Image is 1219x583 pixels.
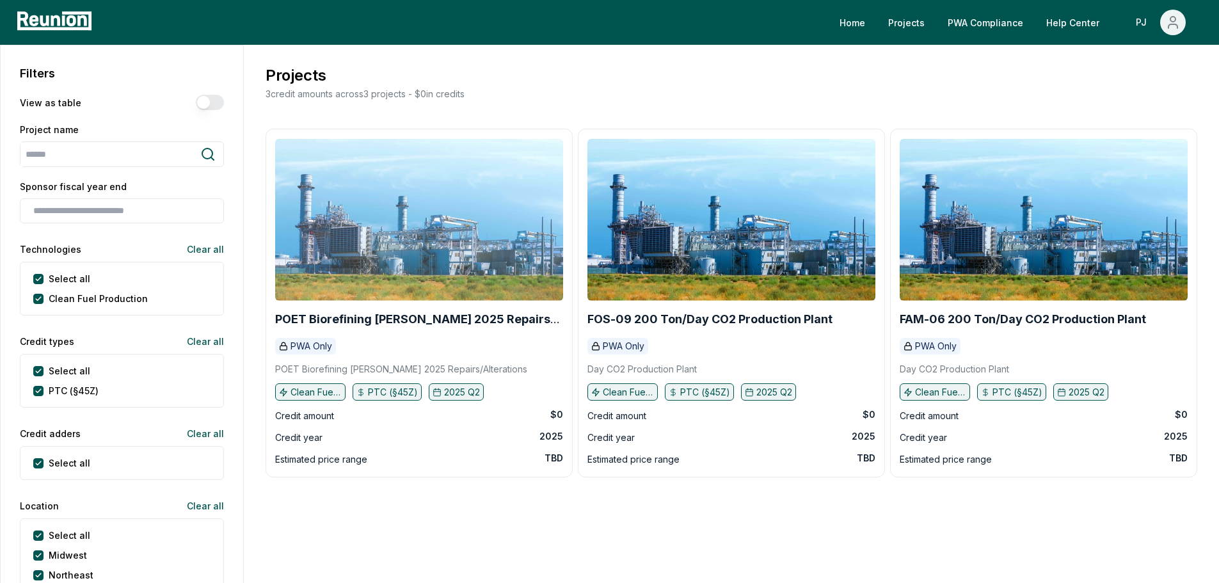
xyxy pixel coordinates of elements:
div: TBD [1169,452,1188,465]
p: PWA Only [603,340,644,353]
img: FAM-06 200 Ton/Day CO2 Production Plant [900,139,1188,301]
button: Clear all [177,328,224,354]
p: 2025 Q2 [756,386,792,399]
label: Credit types [20,335,74,348]
button: Clear all [177,420,224,446]
div: Estimated price range [275,452,367,467]
div: Credit year [900,430,947,445]
div: Estimated price range [900,452,992,467]
div: $0 [1175,408,1188,421]
label: Midwest [49,548,87,562]
b: POET Biorefining [PERSON_NAME] 2025 Repairs/Alterations [275,312,563,339]
p: PWA Only [915,340,957,353]
label: Select all [49,529,90,542]
b: FOS-09 200 Ton/Day CO2 Production Plant [587,312,833,326]
img: POET Biorefining Preston 2025 Repairs/Alterations [275,139,563,301]
div: 2025 [852,430,875,443]
button: Clean Fuel Production [900,383,970,400]
div: 2025 [539,430,563,443]
button: Clean Fuel Production [275,383,346,400]
button: 2025 Q2 [1053,383,1108,400]
p: PWA Only [291,340,332,353]
b: FAM-06 200 Ton/Day CO2 Production Plant [900,312,1146,326]
button: Clear all [177,236,224,262]
a: Projects [878,10,935,35]
p: 3 credit amounts across 3 projects - $ 0 in credits [263,87,465,100]
div: PJ [1133,10,1155,35]
a: POET Biorefining [PERSON_NAME] 2025 Repairs/Alterations [275,313,563,326]
div: Credit year [275,430,323,445]
button: Clear all [177,493,224,518]
a: PWA Compliance [937,10,1033,35]
div: Credit amount [900,408,959,424]
p: PTC (§45Z) [368,386,418,399]
label: Select all [49,272,90,285]
label: Project name [20,123,224,136]
label: Northeast [49,568,93,582]
p: Day CO2 Production Plant [900,363,1009,376]
img: FOS-09 200 Ton/Day CO2 Production Plant [587,139,875,301]
p: POET Biorefining [PERSON_NAME] 2025 Repairs/Alterations [275,363,527,376]
label: Clean Fuel Production [49,292,148,305]
a: Help Center [1036,10,1110,35]
a: Home [829,10,875,35]
label: Credit adders [20,427,81,440]
div: Estimated price range [587,452,680,467]
div: 2025 [1164,430,1188,443]
div: $0 [550,408,563,421]
nav: Main [829,10,1206,35]
h3: Projects [263,64,465,87]
div: Credit amount [275,408,334,424]
button: PJ [1122,10,1196,35]
p: Clean Fuel Production [291,386,342,399]
label: Location [20,499,59,513]
label: Sponsor fiscal year end [20,180,224,193]
p: 2025 Q2 [444,386,480,399]
button: Clean Fuel Production [587,383,658,400]
a: FAM-06 200 Ton/Day CO2 Production Plant [900,313,1146,326]
div: Credit amount [587,408,646,424]
h2: Filters [20,65,55,82]
label: Technologies [20,243,81,256]
p: PTC (§45Z) [680,386,730,399]
label: View as table [20,96,81,109]
div: Credit year [587,430,635,445]
div: $0 [863,408,875,421]
label: PTC (§45Z) [49,384,99,397]
div: TBD [545,452,563,465]
p: Clean Fuel Production [603,386,654,399]
button: 2025 Q2 [741,383,796,400]
p: Clean Fuel Production [915,386,966,399]
p: Day CO2 Production Plant [587,363,697,376]
div: TBD [857,452,875,465]
p: 2025 Q2 [1069,386,1104,399]
a: FOS-09 200 Ton/Day CO2 Production Plant [587,313,833,326]
button: 2025 Q2 [429,383,484,400]
label: Select all [49,364,90,378]
p: PTC (§45Z) [992,386,1042,399]
label: Select all [49,456,90,470]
